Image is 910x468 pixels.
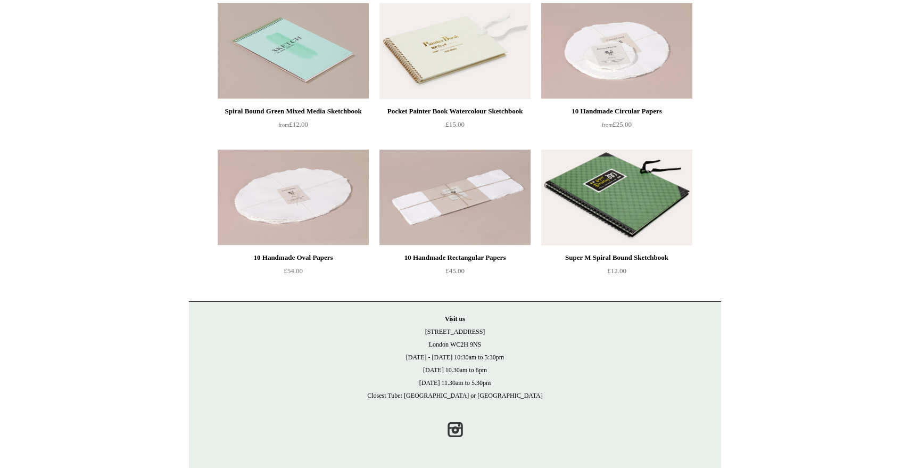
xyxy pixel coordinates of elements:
span: £25.00 [602,120,632,128]
img: 10 Handmade Circular Papers [541,3,692,99]
a: 10 Handmade Rectangular Papers 10 Handmade Rectangular Papers [379,150,531,245]
a: Pocket Painter Book Watercolour Sketchbook Pocket Painter Book Watercolour Sketchbook [379,3,531,99]
div: 10 Handmade Circular Papers [544,105,690,118]
a: Spiral Bound Green Mixed Media Sketchbook Spiral Bound Green Mixed Media Sketchbook [218,3,369,99]
img: 10 Handmade Oval Papers [218,150,369,245]
span: £45.00 [445,267,465,275]
img: Pocket Painter Book Watercolour Sketchbook [379,3,531,99]
a: Spiral Bound Green Mixed Media Sketchbook from£12.00 [218,105,369,149]
a: Pocket Painter Book Watercolour Sketchbook £15.00 [379,105,531,149]
span: from [602,122,613,128]
img: 10 Handmade Rectangular Papers [379,150,531,245]
span: £54.00 [284,267,303,275]
a: 10 Handmade Circular Papers 10 Handmade Circular Papers [541,3,692,99]
div: Super M Spiral Bound Sketchbook [544,251,690,264]
span: £12.00 [278,120,308,128]
a: 10 Handmade Circular Papers from£25.00 [541,105,692,149]
div: Pocket Painter Book Watercolour Sketchbook [382,105,528,118]
a: Instagram [443,418,467,441]
a: 10 Handmade Oval Papers £54.00 [218,251,369,295]
span: £12.00 [607,267,626,275]
span: from [278,122,289,128]
a: 10 Handmade Oval Papers 10 Handmade Oval Papers [218,150,369,245]
strong: Visit us [445,315,465,323]
a: 10 Handmade Rectangular Papers £45.00 [379,251,531,295]
p: [STREET_ADDRESS] London WC2H 9NS [DATE] - [DATE] 10:30am to 5:30pm [DATE] 10.30am to 6pm [DATE] 1... [200,313,710,402]
div: 10 Handmade Oval Papers [220,251,366,264]
span: £15.00 [445,120,465,128]
img: Spiral Bound Green Mixed Media Sketchbook [218,3,369,99]
a: Super M Spiral Bound Sketchbook £12.00 [541,251,692,295]
img: Super M Spiral Bound Sketchbook [541,150,692,245]
a: Super M Spiral Bound Sketchbook Super M Spiral Bound Sketchbook [541,150,692,245]
div: 10 Handmade Rectangular Papers [382,251,528,264]
div: Spiral Bound Green Mixed Media Sketchbook [220,105,366,118]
